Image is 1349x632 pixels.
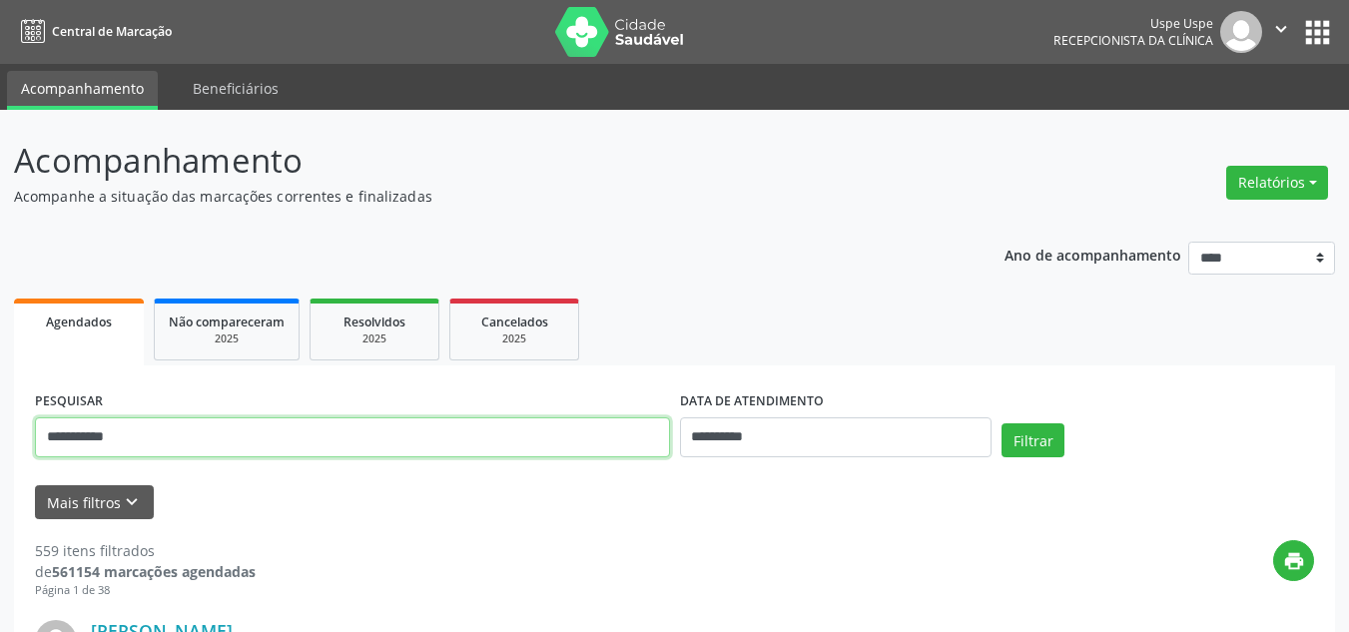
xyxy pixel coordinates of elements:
[14,15,172,48] a: Central de Marcação
[121,491,143,513] i: keyboard_arrow_down
[1270,18,1292,40] i: 
[1002,423,1064,457] button: Filtrar
[1273,540,1314,581] button: print
[35,386,103,417] label: PESQUISAR
[35,540,256,561] div: 559 itens filtrados
[481,314,548,330] span: Cancelados
[52,23,172,40] span: Central de Marcação
[46,314,112,330] span: Agendados
[169,331,285,346] div: 2025
[464,331,564,346] div: 2025
[35,485,154,520] button: Mais filtroskeyboard_arrow_down
[179,71,293,106] a: Beneficiários
[343,314,405,330] span: Resolvidos
[1262,11,1300,53] button: 
[14,186,939,207] p: Acompanhe a situação das marcações correntes e finalizadas
[325,331,424,346] div: 2025
[1220,11,1262,53] img: img
[680,386,824,417] label: DATA DE ATENDIMENTO
[35,582,256,599] div: Página 1 de 38
[7,71,158,110] a: Acompanhamento
[1283,550,1305,572] i: print
[1300,15,1335,50] button: apps
[1226,166,1328,200] button: Relatórios
[1005,242,1181,267] p: Ano de acompanhamento
[52,562,256,581] strong: 561154 marcações agendadas
[35,561,256,582] div: de
[1053,32,1213,49] span: Recepcionista da clínica
[169,314,285,330] span: Não compareceram
[14,136,939,186] p: Acompanhamento
[1053,15,1213,32] div: Uspe Uspe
